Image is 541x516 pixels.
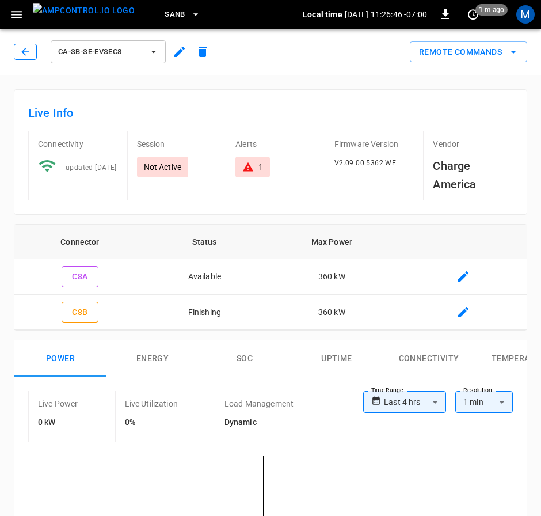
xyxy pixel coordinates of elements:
[33,3,135,18] img: ampcontrol.io logo
[38,138,118,150] p: Connectivity
[463,386,492,395] label: Resolution
[146,295,264,331] td: Finishing
[137,138,217,150] p: Session
[264,295,400,331] td: 360 kW
[334,159,396,167] span: V2.09.00.5362.WE
[28,104,513,122] h6: Live Info
[291,340,383,377] button: Uptime
[146,225,264,259] th: Status
[224,398,294,409] p: Load Management
[516,5,535,24] div: profile-icon
[345,9,427,20] p: [DATE] 11:26:46 -07:00
[51,40,166,63] button: ca-sb-se-evseC8
[199,340,291,377] button: SOC
[160,3,205,26] button: SanB
[334,138,414,150] p: Firmware Version
[464,5,482,24] button: set refresh interval
[66,164,117,172] span: updated [DATE]
[264,259,400,295] td: 360 kW
[410,41,527,63] button: Remote Commands
[58,45,143,59] span: ca-sb-se-evseC8
[433,138,513,150] p: Vendor
[410,41,527,63] div: remote commands options
[165,8,185,21] span: SanB
[455,391,513,413] div: 1 min
[14,225,527,330] table: connector table
[264,225,400,259] th: Max Power
[433,157,513,193] h6: Charge America
[224,416,294,429] h6: Dynamic
[303,9,342,20] p: Local time
[62,302,98,323] button: C8B
[106,340,199,377] button: Energy
[383,340,475,377] button: Connectivity
[38,398,78,409] p: Live Power
[14,340,106,377] button: Power
[146,259,264,295] td: Available
[62,266,98,287] button: C8A
[475,4,508,16] span: 1 m ago
[371,386,403,395] label: Time Range
[14,225,146,259] th: Connector
[125,398,178,409] p: Live Utilization
[258,161,263,173] div: 1
[384,391,446,413] div: Last 4 hrs
[144,161,182,173] p: Not Active
[235,138,315,150] p: Alerts
[38,416,78,429] h6: 0 kW
[125,416,178,429] h6: 0%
